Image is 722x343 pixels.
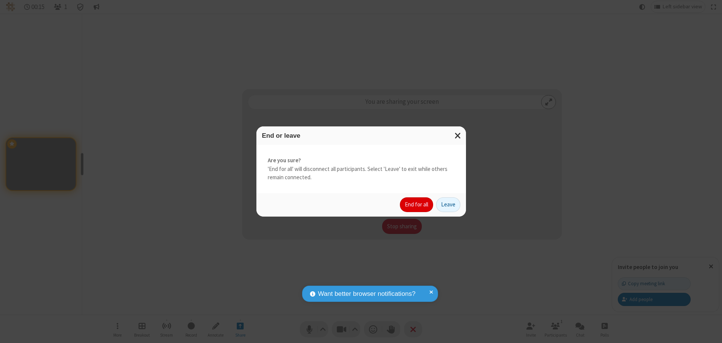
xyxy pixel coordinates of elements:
[450,126,466,145] button: Close modal
[318,289,415,299] span: Want better browser notifications?
[400,197,433,212] button: End for all
[436,197,460,212] button: Leave
[262,132,460,139] h3: End or leave
[268,156,455,165] strong: Are you sure?
[256,145,466,193] div: 'End for all' will disconnect all participants. Select 'Leave' to exit while others remain connec...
